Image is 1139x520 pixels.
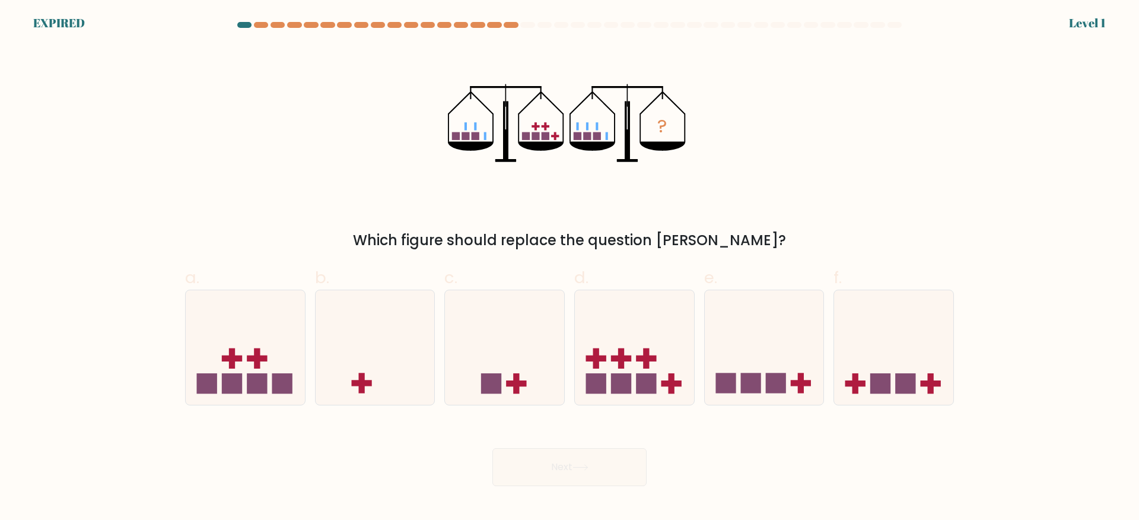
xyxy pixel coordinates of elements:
[315,266,329,289] span: b.
[658,113,667,139] tspan: ?
[574,266,588,289] span: d.
[185,266,199,289] span: a.
[33,14,85,32] div: EXPIRED
[704,266,717,289] span: e.
[192,230,947,251] div: Which figure should replace the question [PERSON_NAME]?
[833,266,842,289] span: f.
[444,266,457,289] span: c.
[1069,14,1106,32] div: Level 1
